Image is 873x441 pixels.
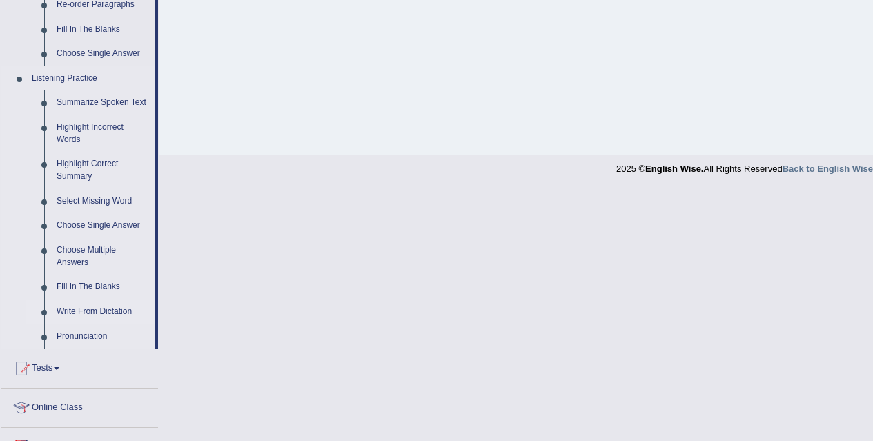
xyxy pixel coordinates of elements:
[1,389,158,423] a: Online Class
[50,238,155,275] a: Choose Multiple Answers
[50,213,155,238] a: Choose Single Answer
[50,324,155,349] a: Pronunciation
[26,66,155,91] a: Listening Practice
[616,155,873,175] div: 2025 © All Rights Reserved
[50,189,155,214] a: Select Missing Word
[1,349,158,384] a: Tests
[50,17,155,42] a: Fill In The Blanks
[50,152,155,188] a: Highlight Correct Summary
[50,115,155,152] a: Highlight Incorrect Words
[50,300,155,324] a: Write From Dictation
[50,275,155,300] a: Fill In The Blanks
[50,90,155,115] a: Summarize Spoken Text
[783,164,873,174] a: Back to English Wise
[645,164,703,174] strong: English Wise.
[50,41,155,66] a: Choose Single Answer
